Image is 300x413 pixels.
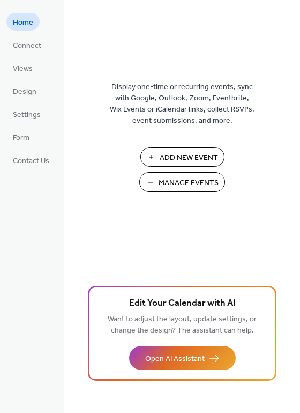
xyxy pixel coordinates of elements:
a: Design [6,82,43,100]
a: Connect [6,36,48,54]
button: Manage Events [139,172,225,192]
span: Views [13,63,33,75]
span: Open AI Assistant [145,353,205,365]
span: Design [13,86,36,98]
span: Want to adjust the layout, update settings, or change the design? The assistant can help. [108,312,257,338]
a: Form [6,128,36,146]
span: Add New Event [160,152,218,164]
a: Home [6,13,40,31]
span: Settings [13,109,41,121]
a: Contact Us [6,151,56,169]
span: Form [13,132,29,144]
span: Connect [13,40,41,51]
a: Views [6,59,39,77]
span: Contact Us [13,156,49,167]
span: Home [13,17,33,28]
span: Edit Your Calendar with AI [129,296,236,311]
button: Add New Event [140,147,224,167]
span: Manage Events [159,178,219,189]
a: Settings [6,105,47,123]
span: Display one-time or recurring events, sync with Google, Outlook, Zoom, Eventbrite, Wix Events or ... [110,82,254,127]
button: Open AI Assistant [129,346,236,370]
